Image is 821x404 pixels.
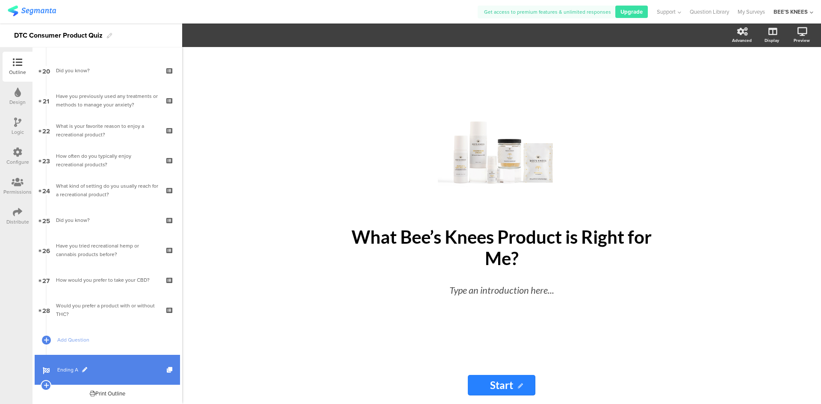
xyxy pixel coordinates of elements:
[8,6,56,16] img: segmanta logo
[35,175,180,205] a: 24 What kind of setting do you usually reach for a recreational product?
[12,128,24,136] div: Logic
[43,96,49,105] span: 21
[90,389,125,398] div: Print Outline
[56,242,158,259] div: Have you tried recreational hemp or cannabis products before?
[56,66,158,75] div: Did you know?
[484,8,611,16] span: Get access to premium features & unlimited responses
[35,56,180,86] a: 20 Did you know?
[42,305,50,315] span: 28
[732,37,752,44] div: Advanced
[6,158,29,166] div: Configure
[35,355,180,385] a: Ending A
[352,283,651,297] div: Type an introduction here...
[56,152,158,169] div: How often do you typically enjoy recreational products?
[56,92,158,109] div: Have you previously used any treatments or methods to manage your anxiety?
[56,182,158,199] div: What kind of setting do you usually reach for a recreational product?
[3,188,32,196] div: Permissions
[42,186,50,195] span: 24
[620,8,643,16] span: Upgrade
[56,301,158,318] div: Would you prefer a product with or without THC?
[9,98,26,106] div: Design
[657,8,676,16] span: Support
[9,68,26,76] div: Outline
[6,218,29,226] div: Distribute
[35,265,180,295] a: 27 How would you prefer to take your CBD?
[42,245,50,255] span: 26
[57,366,167,374] span: Ending A
[42,275,50,285] span: 27
[35,235,180,265] a: 26 Have you tried recreational hemp or cannabis products before?
[774,8,808,16] div: BEE’S KNEES
[42,66,50,75] span: 20
[765,37,779,44] div: Display
[42,156,50,165] span: 23
[343,226,660,269] p: What Bee’s Knees Product is Right for Me?
[14,29,103,42] div: DTC Consumer Product Quiz
[167,367,174,373] i: Duplicate
[56,216,158,224] div: Did you know?
[468,375,535,395] input: Start
[57,336,167,344] span: Add Question
[42,215,50,225] span: 25
[35,145,180,175] a: 23 How often do you typically enjoy recreational products?
[56,122,158,139] div: What is your favorite reason to enjoy a recreational product?
[35,295,180,325] a: 28 Would you prefer a product with or without THC?
[35,86,180,115] a: 21 Have you previously used any treatments or methods to manage your anxiety?
[35,205,180,235] a: 25 Did you know?
[794,37,810,44] div: Preview
[35,115,180,145] a: 22 What is your favorite reason to enjoy a recreational product?
[42,126,50,135] span: 22
[56,276,158,284] div: How would you prefer to take your CBD?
